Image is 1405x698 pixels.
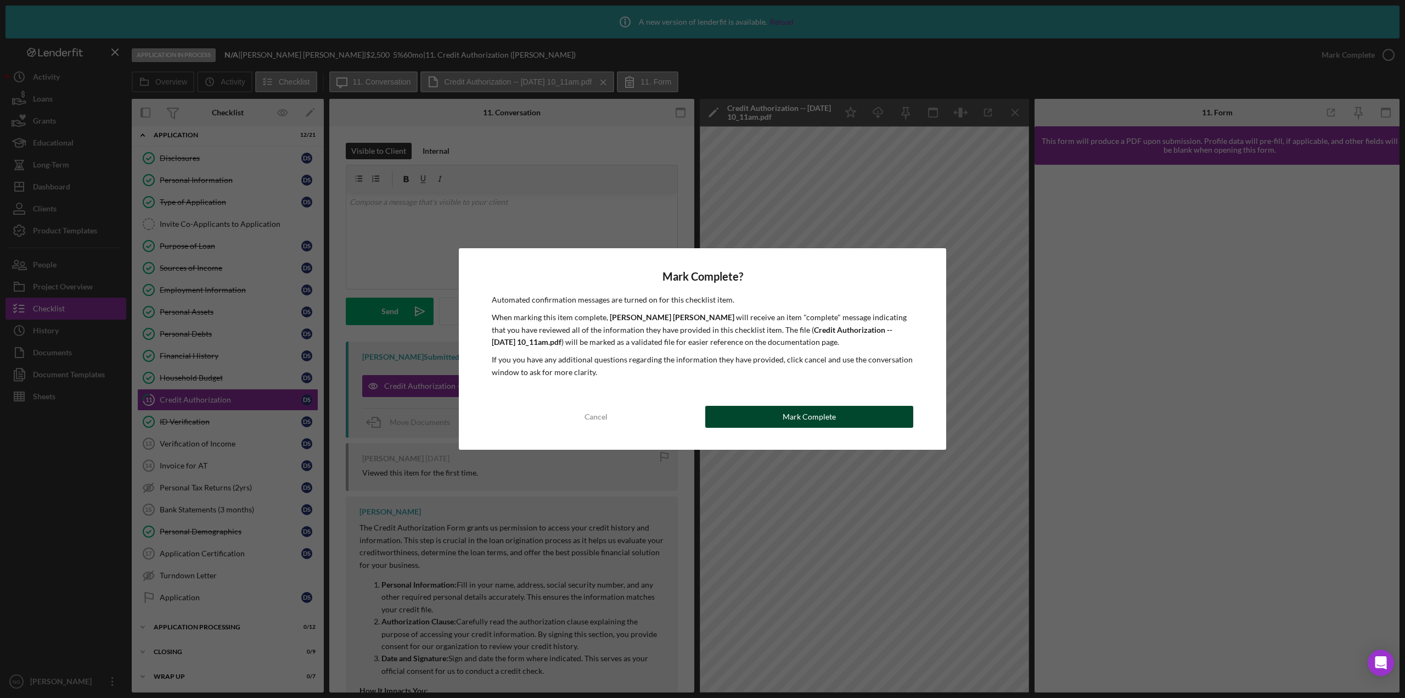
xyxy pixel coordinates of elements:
[783,406,836,428] div: Mark Complete
[585,406,608,428] div: Cancel
[705,406,913,428] button: Mark Complete
[1368,650,1394,676] div: Open Intercom Messenger
[492,294,913,306] p: Automated confirmation messages are turned on for this checklist item.
[492,270,913,283] h4: Mark Complete?
[610,312,734,322] b: [PERSON_NAME] [PERSON_NAME]
[492,406,700,428] button: Cancel
[492,354,913,378] p: If you you have any additional questions regarding the information they have provided, click canc...
[492,311,913,348] p: When marking this item complete, will receive an item "complete" message indicating that you have...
